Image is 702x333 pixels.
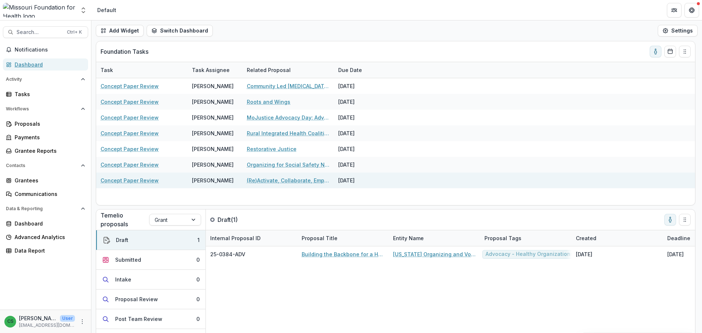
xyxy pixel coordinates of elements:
[389,234,428,242] div: Entity Name
[192,145,234,153] div: [PERSON_NAME]
[15,47,85,53] span: Notifications
[101,145,159,153] a: Concept Paper Review
[15,133,82,141] div: Payments
[480,234,526,242] div: Proposal Tags
[78,3,88,18] button: Open entity switcher
[3,88,88,100] a: Tasks
[480,230,571,246] div: Proposal Tags
[101,114,159,121] a: Concept Paper Review
[15,190,82,198] div: Communications
[571,230,663,246] div: Created
[3,203,88,215] button: Open Data & Reporting
[96,230,205,250] button: Draft1
[196,276,200,283] div: 0
[3,58,88,71] a: Dashboard
[97,6,116,14] div: Default
[334,78,389,94] div: [DATE]
[192,161,234,169] div: [PERSON_NAME]
[663,234,695,242] div: Deadline
[3,118,88,130] a: Proposals
[15,177,82,184] div: Grantees
[334,125,389,141] div: [DATE]
[115,276,131,283] div: Intake
[218,215,272,224] p: Draft ( 1 )
[389,230,480,246] div: Entity Name
[15,120,82,128] div: Proposals
[247,177,329,184] a: (Re)Activate, Collaborate, Empower: [US_STATE]’s Blueprint for Preventing [MEDICAL_DATA]
[3,3,75,18] img: Missouri Foundation for Health logo
[94,5,119,15] nav: breadcrumb
[664,214,676,226] button: toggle-assigned-to-me
[3,73,88,85] button: Open Activity
[196,295,200,303] div: 0
[650,46,661,57] button: toggle-assigned-to-me
[96,270,205,290] button: Intake0
[192,98,234,106] div: [PERSON_NAME]
[667,250,684,258] div: [DATE]
[334,110,389,125] div: [DATE]
[96,25,144,37] button: Add Widget
[334,66,366,74] div: Due Date
[3,160,88,171] button: Open Contacts
[15,90,82,98] div: Tasks
[115,295,158,303] div: Proposal Review
[3,131,88,143] a: Payments
[188,66,234,74] div: Task Assignee
[6,77,78,82] span: Activity
[297,234,342,242] div: Proposal Title
[15,233,82,241] div: Advanced Analytics
[192,82,234,90] div: [PERSON_NAME]
[247,161,329,169] a: Organizing for Social Safety Nets in Rural [US_STATE]
[147,25,213,37] button: Switch Dashboard
[297,230,389,246] div: Proposal Title
[206,230,297,246] div: Internal Proposal ID
[15,147,82,155] div: Grantee Reports
[334,157,389,173] div: [DATE]
[667,3,682,18] button: Partners
[658,25,698,37] button: Settings
[192,114,234,121] div: [PERSON_NAME]
[188,62,242,78] div: Task Assignee
[6,106,78,111] span: Workflows
[7,319,14,324] div: Chase Shiflet
[101,211,149,228] p: Temelio proposals
[334,62,389,78] div: Due Date
[65,28,83,36] div: Ctrl + K
[6,163,78,168] span: Contacts
[393,250,476,258] a: [US_STATE] Organizing and Voter Engagement Collaborative
[101,177,159,184] a: Concept Paper Review
[3,26,88,38] button: Search...
[101,129,159,137] a: Concept Paper Review
[334,141,389,157] div: [DATE]
[242,62,334,78] div: Related Proposal
[116,236,128,244] div: Draft
[96,62,188,78] div: Task
[210,250,245,258] span: 25-0384-ADV
[247,114,329,121] a: MoJustice Advocacy Day: Advancing Health and Justice Equity in [US_STATE] for Formerly and Curren...
[78,317,87,326] button: More
[196,315,200,323] div: 0
[15,220,82,227] div: Dashboard
[206,234,265,242] div: Internal Proposal ID
[3,174,88,186] a: Grantees
[664,46,676,57] button: Calendar
[60,315,75,322] p: User
[334,173,389,188] div: [DATE]
[197,236,200,244] div: 1
[16,29,63,35] span: Search...
[3,188,88,200] a: Communications
[576,250,592,258] div: [DATE]
[247,82,329,90] a: Community Led [MEDICAL_DATA] Regional Hubs for Sustained System Change
[3,103,88,115] button: Open Workflows
[96,66,117,74] div: Task
[19,322,75,329] p: [EMAIL_ADDRESS][DOMAIN_NAME]
[3,44,88,56] button: Notifications
[3,245,88,257] a: Data Report
[15,61,82,68] div: Dashboard
[192,129,234,137] div: [PERSON_NAME]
